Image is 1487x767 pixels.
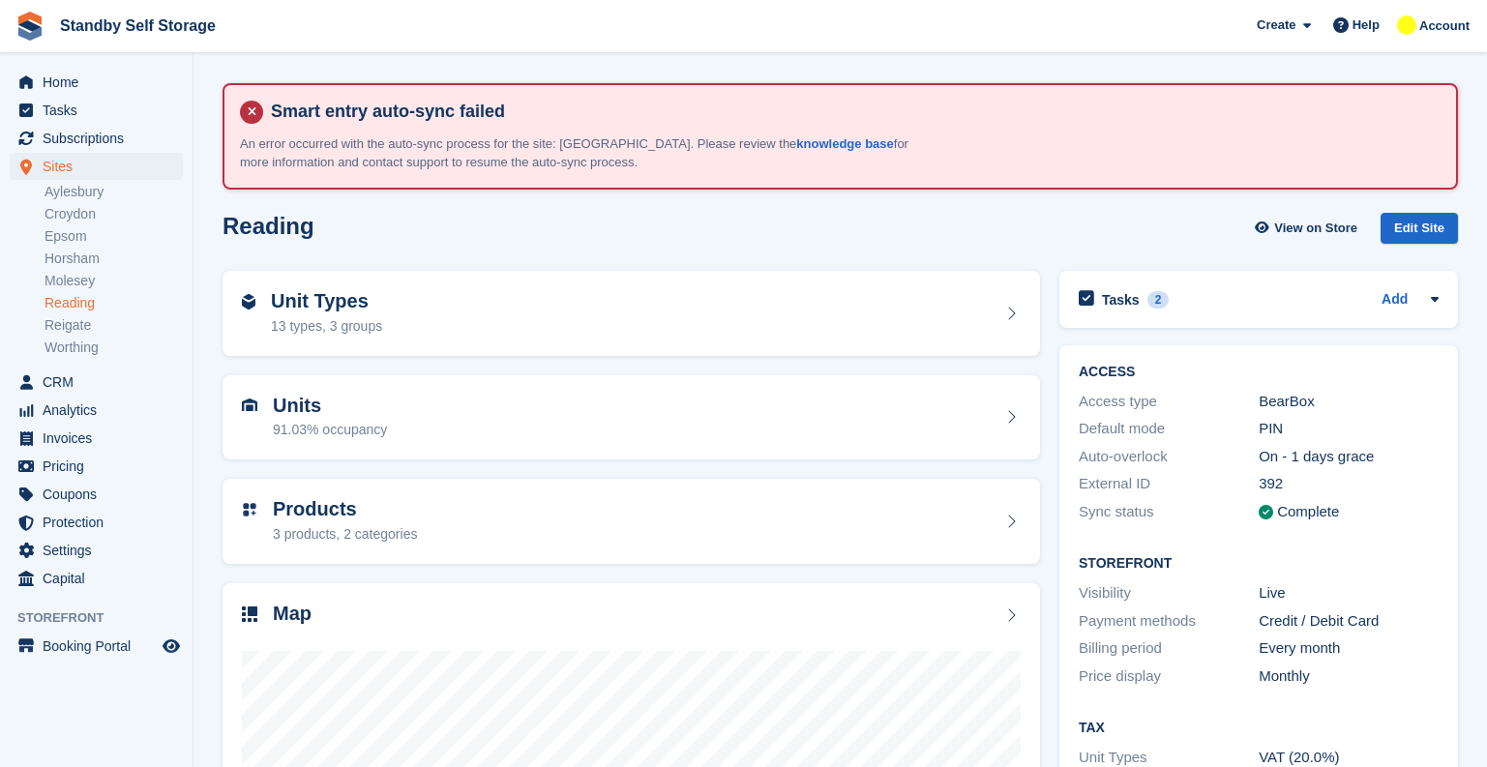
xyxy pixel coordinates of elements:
[43,69,159,96] span: Home
[1259,473,1439,495] div: 392
[43,153,159,180] span: Sites
[45,294,183,312] a: Reading
[1252,213,1365,245] a: View on Store
[242,398,257,412] img: unit-icn-7be61d7bf1b0ce9d3e12c5938cc71ed9869f7b940bace4675aadf7bd6d80202e.svg
[1079,446,1259,468] div: Auto-overlock
[271,290,382,312] h2: Unit Types
[1079,473,1259,495] div: External ID
[1259,665,1439,688] div: Monthly
[1102,291,1140,309] h2: Tasks
[1079,610,1259,633] div: Payment methods
[223,479,1040,564] a: Products 3 products, 2 categories
[45,250,183,268] a: Horsham
[1259,637,1439,660] div: Every month
[1079,721,1439,736] h2: Tax
[223,213,314,239] h2: Reading
[10,633,183,660] a: menu
[1381,213,1458,252] a: Edit Site
[240,134,917,172] p: An error occurred with the auto-sync process for the site: [GEOGRAPHIC_DATA]. Please review the f...
[1079,665,1259,688] div: Price display
[43,453,159,480] span: Pricing
[1381,213,1458,245] div: Edit Site
[17,608,193,628] span: Storefront
[1079,365,1439,380] h2: ACCESS
[43,425,159,452] span: Invoices
[10,69,183,96] a: menu
[1419,16,1470,36] span: Account
[1079,582,1259,605] div: Visibility
[223,271,1040,356] a: Unit Types 13 types, 3 groups
[223,375,1040,460] a: Units 91.03% occupancy
[10,425,183,452] a: menu
[10,125,183,152] a: menu
[10,481,183,508] a: menu
[1259,582,1439,605] div: Live
[10,453,183,480] a: menu
[43,481,159,508] span: Coupons
[1079,556,1439,572] h2: Storefront
[796,136,893,151] a: knowledge base
[1079,637,1259,660] div: Billing period
[271,316,382,337] div: 13 types, 3 groups
[1277,501,1339,523] div: Complete
[160,634,183,658] a: Preview store
[263,101,1441,123] h4: Smart entry auto-sync failed
[1079,501,1259,523] div: Sync status
[45,205,183,223] a: Croydon
[1259,446,1439,468] div: On - 1 days grace
[1147,291,1170,309] div: 2
[1353,15,1380,35] span: Help
[10,153,183,180] a: menu
[10,369,183,396] a: menu
[10,397,183,424] a: menu
[45,339,183,357] a: Worthing
[1079,418,1259,440] div: Default mode
[45,316,183,335] a: Reigate
[273,603,312,625] h2: Map
[43,125,159,152] span: Subscriptions
[15,12,45,41] img: stora-icon-8386f47178a22dfd0bd8f6a31ec36ba5ce8667c1dd55bd0f319d3a0aa187defe.svg
[273,395,387,417] h2: Units
[1259,391,1439,413] div: BearBox
[43,565,159,592] span: Capital
[1397,15,1416,35] img: Glenn Fisher
[1257,15,1295,35] span: Create
[45,183,183,201] a: Aylesbury
[1259,418,1439,440] div: PIN
[45,227,183,246] a: Epsom
[43,509,159,536] span: Protection
[1259,610,1439,633] div: Credit / Debit Card
[242,294,255,310] img: unit-type-icn-2b2737a686de81e16bb02015468b77c625bbabd49415b5ef34ead5e3b44a266d.svg
[1382,289,1408,311] a: Add
[52,10,223,42] a: Standby Self Storage
[242,502,257,517] img: custom-product-icn-752c56ca05d30b4aa98f6f15887a0e09747e85b44ffffa43cff429088544963d.svg
[43,633,159,660] span: Booking Portal
[273,420,387,440] div: 91.03% occupancy
[10,97,183,124] a: menu
[1079,391,1259,413] div: Access type
[10,537,183,564] a: menu
[43,369,159,396] span: CRM
[242,606,257,622] img: map-icn-33ee37083ee616e46c38cad1a60f524a97daa1e2b2c8c0bc3eb3415660979fc1.svg
[10,509,183,536] a: menu
[43,397,159,424] span: Analytics
[273,524,417,545] div: 3 products, 2 categories
[43,97,159,124] span: Tasks
[43,537,159,564] span: Settings
[10,565,183,592] a: menu
[273,498,417,520] h2: Products
[45,272,183,290] a: Molesey
[1274,219,1357,238] span: View on Store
